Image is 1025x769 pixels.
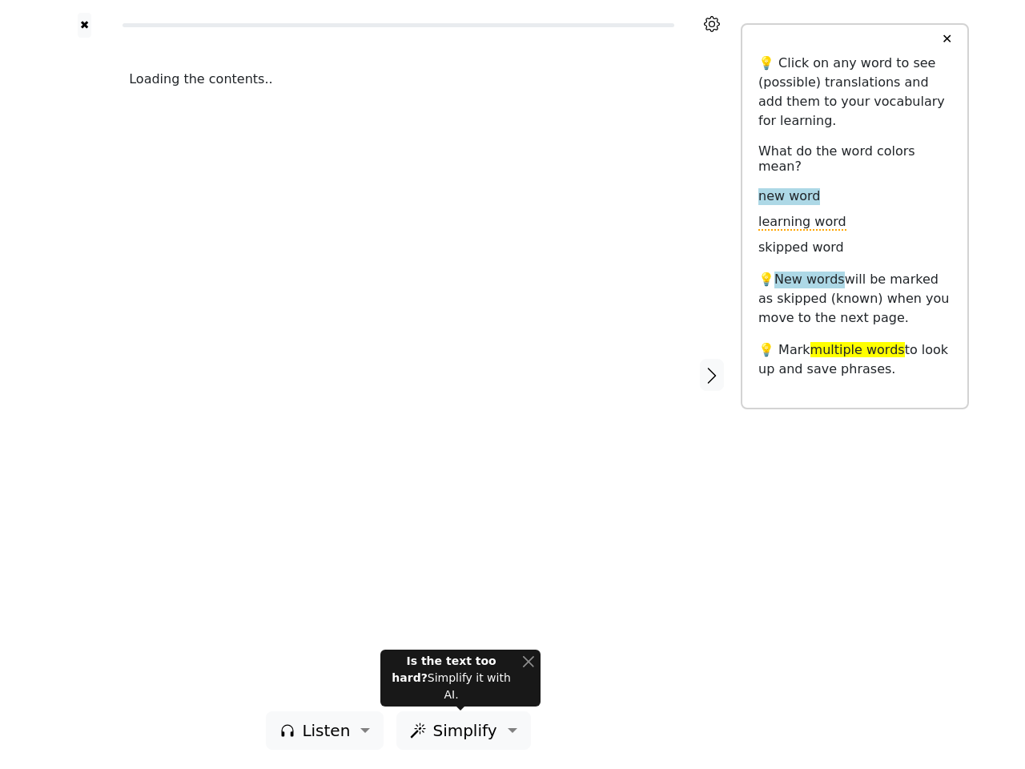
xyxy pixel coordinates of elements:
[932,25,962,54] button: ✕
[758,240,844,256] span: skipped word
[758,54,951,131] p: 💡 Click on any word to see (possible) translations and add them to your vocabulary for learning.
[758,143,951,174] h6: What do the word colors mean?
[302,719,350,743] span: Listen
[129,70,668,89] div: Loading the contents..
[758,188,820,205] span: new word
[522,653,534,670] button: Close
[396,711,530,750] button: Simplify
[774,272,845,288] span: New words
[392,654,496,684] strong: Is the text too hard?
[810,342,905,357] span: multiple words
[758,270,951,328] p: 💡 will be marked as skipped (known) when you move to the next page.
[432,719,496,743] span: Simplify
[266,711,384,750] button: Listen
[78,13,91,38] button: ✖
[387,653,516,703] div: Simplify it with AI.
[758,340,951,379] p: 💡 Mark to look up and save phrases.
[758,214,846,231] span: learning word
